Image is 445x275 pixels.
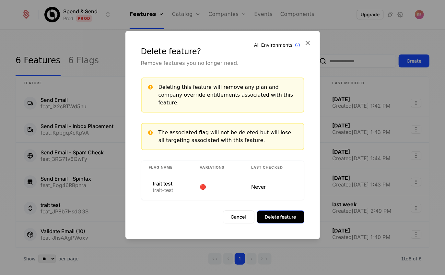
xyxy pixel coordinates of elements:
th: Flag Name [141,161,192,174]
button: Delete feature [257,210,304,223]
div: trait-test [153,187,173,193]
div: The associated flag will not be deleted but will lose all targeting associated with this feature. [158,129,299,144]
div: All Environments [254,42,293,48]
div: Deleting this feature will remove any plan and company override entitlements associated with this... [158,83,299,107]
div: trait test [153,181,173,186]
div: Never [251,183,296,191]
th: Last Checked [243,161,304,174]
div: Remove features you no longer need. [141,59,304,67]
div: Delete feature? [141,46,304,57]
span: 🔴 [200,184,208,190]
th: Variations [192,161,243,174]
button: Cancel [223,210,254,223]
